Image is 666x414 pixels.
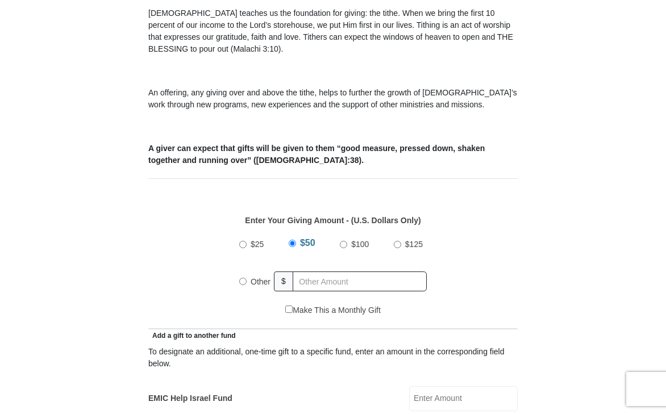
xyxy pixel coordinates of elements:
[351,240,369,249] span: $100
[148,87,518,111] p: An offering, any giving over and above the tithe, helps to further the growth of [DEMOGRAPHIC_DAT...
[293,271,427,291] input: Other Amount
[251,277,270,286] span: Other
[148,144,485,165] b: A giver can expect that gifts will be given to them “good measure, pressed down, shaken together ...
[274,271,293,291] span: $
[245,216,421,225] strong: Enter Your Giving Amount - (U.S. Dollars Only)
[285,304,381,316] label: Make This a Monthly Gift
[148,332,236,340] span: Add a gift to another fund
[148,346,518,370] div: To designate an additional, one-time gift to a specific fund, enter an amount in the correspondin...
[251,240,264,249] span: $25
[405,240,423,249] span: $125
[409,386,518,411] input: Enter Amount
[148,7,518,55] p: [DEMOGRAPHIC_DATA] teaches us the foundation for giving: the tithe. When we bring the first 10 pe...
[300,238,315,248] span: $50
[285,306,293,313] input: Make This a Monthly Gift
[148,392,232,404] label: EMIC Help Israel Fund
